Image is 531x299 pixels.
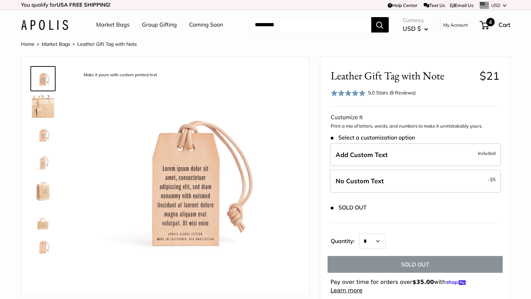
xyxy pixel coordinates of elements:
[30,122,56,147] a: description_Here are a couple ideas for what to personalize this gift tag for...
[443,21,468,29] a: My Account
[331,204,367,211] span: SOLD OUT
[331,232,359,249] label: Quantity:
[96,20,130,30] a: Market Bags
[478,149,496,157] span: Included
[480,19,510,30] a: 4 Cart
[77,41,137,47] span: Leather Gift Tag with Note
[330,170,501,193] label: Leave Blank
[30,66,56,91] a: description_Make it yours with custom printed text
[30,150,56,175] a: description_Custom printed text with eco-friendly ink
[450,2,473,8] a: Email Us
[486,18,495,26] span: 4
[488,175,496,184] span: -
[403,15,428,25] span: Currency
[30,234,56,259] a: description_No need for custom text? Choose this option
[403,23,428,34] button: USD $
[331,123,500,130] p: Print a mix of letters, words, and numbers to make it unmistakably yours.
[42,41,70,47] a: Market Bags
[498,21,510,28] span: Cart
[32,95,54,118] img: description_3mm thick, vegetable tanned American leather
[30,94,56,119] a: description_3mm thick, vegetable tanned American leather
[32,235,54,258] img: description_No need for custom text? Choose this option
[57,1,110,8] strong: USA FREE SHIPPING!
[142,20,177,30] a: Group Gifting
[21,41,35,47] a: Home
[30,178,56,203] a: description_5 oz vegetable tanned American leather
[336,177,384,185] span: No Custom Text
[32,123,54,146] img: description_Here are a couple ideas for what to personalize this gift tag for...
[32,151,54,174] img: description_Custom printed text with eco-friendly ink
[21,20,68,30] img: Apolis
[80,70,160,80] div: Make it yours with custom printed text
[30,206,56,231] a: description_The size is 2.25" X 3.75"
[336,151,388,159] span: Add Custom Text
[32,67,54,90] img: description_Make it yours with custom printed text
[331,88,416,98] div: 5.0 Stars (9 Reviews)
[480,69,500,83] span: $21
[491,2,501,8] span: USD
[189,20,223,30] a: Coming Soon
[331,112,500,123] div: Customize It
[249,17,371,33] input: Search...
[32,207,54,230] img: description_The size is 2.25" X 3.75"
[331,134,415,141] span: Select a customization option
[490,177,496,182] span: $5
[403,25,421,32] span: USD $
[331,69,474,82] span: Leather Gift Tag with Note
[424,2,445,8] a: Text Us
[368,89,416,97] div: 5.0 Stars (9 Reviews)
[32,179,54,202] img: description_5 oz vegetable tanned American leather
[388,2,417,8] a: Help Center
[328,256,503,273] button: SOLD OUT
[330,143,501,166] label: Add Custom Text
[77,67,299,289] img: description_Make it yours with custom printed text
[21,40,137,49] nav: Breadcrumb
[371,17,389,33] button: Search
